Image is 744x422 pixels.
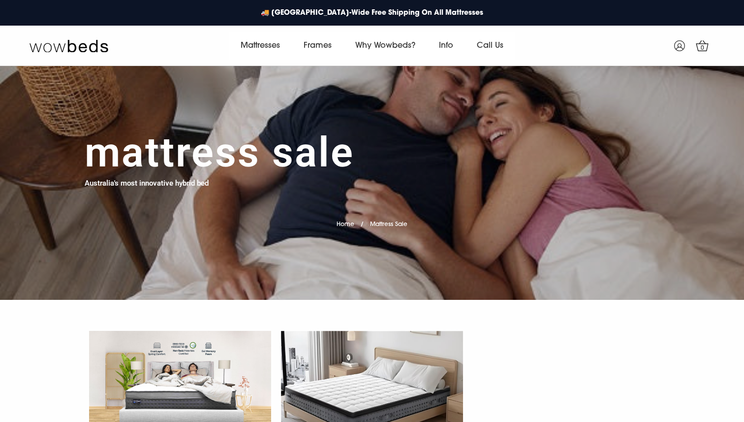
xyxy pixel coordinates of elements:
[465,32,515,60] a: Call Us
[343,32,427,60] a: Why Wowbeds?
[690,33,714,58] a: 0
[85,178,209,189] h4: Australia's most innovative hybrid bed
[698,43,708,53] span: 0
[361,222,364,227] span: /
[229,32,292,60] a: Mattresses
[337,222,354,227] a: Home
[370,222,407,227] span: Mattress Sale
[85,128,354,177] h1: Mattress Sale
[30,39,108,53] img: Wow Beds Logo
[337,208,407,233] nav: breadcrumbs
[427,32,465,60] a: Info
[292,32,343,60] a: Frames
[256,3,488,23] a: 🚚 [GEOGRAPHIC_DATA]-Wide Free Shipping On All Mattresses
